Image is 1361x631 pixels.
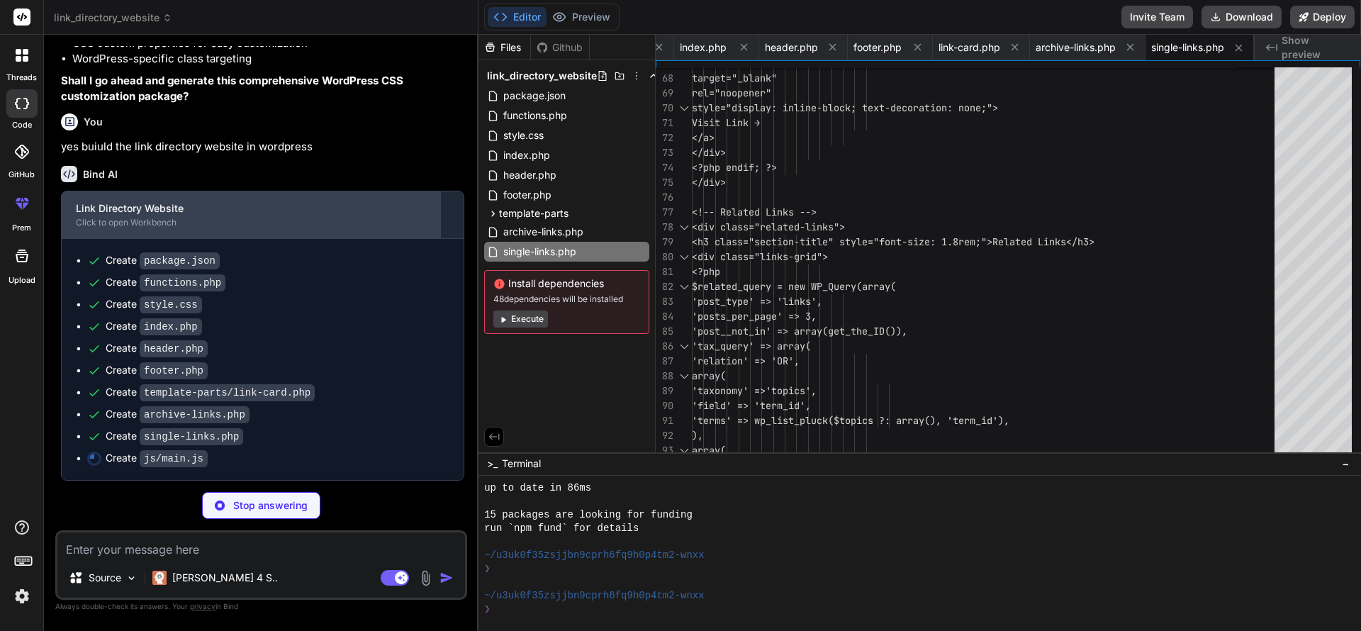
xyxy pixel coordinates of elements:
[794,354,800,367] span: ,
[656,279,673,294] div: 82
[1036,40,1116,55] span: archive-links.php
[692,206,817,218] span: <!-- Related Links -->
[106,385,315,400] div: Create
[656,443,673,458] div: 93
[9,274,35,286] label: Upload
[692,325,817,337] span: 'post__not_in' => arra
[675,443,693,458] div: Click to collapse the range.
[484,522,639,535] span: run `npm fund` for details
[1121,6,1193,28] button: Invite Team
[499,206,569,220] span: template-parts
[55,600,467,613] p: Always double-check its answers. Your in Bind
[692,444,726,457] span: array(
[656,339,673,354] div: 86
[10,584,34,608] img: settings
[692,340,811,352] span: 'tax_query' => array(
[817,325,907,337] span: y(get_the_ID()),
[656,294,673,309] div: 83
[939,40,1000,55] span: link-card.php
[502,107,569,124] span: functions.php
[484,508,693,522] span: 15 packages are looking for funding
[478,40,530,55] div: Files
[656,398,673,413] div: 90
[1339,452,1352,475] button: −
[692,72,777,84] span: target="_blank"
[656,205,673,220] div: 77
[656,175,673,190] div: 75
[140,340,208,357] code: header.php
[125,572,138,584] img: Pick Models
[140,406,250,423] code: archive-links.php
[12,222,31,234] label: prem
[656,190,673,205] div: 76
[484,562,490,576] span: ❯
[61,139,464,155] p: yes buiuld the link directory website in wordpress
[692,384,766,397] span: 'taxonomy' =>
[531,40,589,55] div: Github
[839,280,896,293] span: ery(array(
[862,235,1094,248] span: e="font-size: 1.8rem;">Related Links</h3>
[233,498,308,513] p: Stop answering
[680,40,727,55] span: index.php
[502,457,541,471] span: Terminal
[675,250,693,264] div: Click to collapse the range.
[771,414,1009,427] span: list_pluck($topics ?: array(), 'term_id'),
[84,115,103,129] h6: You
[853,40,902,55] span: footer.php
[656,413,673,428] div: 91
[76,217,426,228] div: Click to open Workbench
[439,571,454,585] img: icon
[140,318,202,335] code: index.php
[62,191,440,238] button: Link Directory WebsiteClick to open Workbench
[502,127,545,144] span: style.css
[675,369,693,384] div: Click to collapse the range.
[656,71,673,86] div: 68
[1151,40,1224,55] span: single-links.php
[692,176,726,189] span: </div>
[656,354,673,369] div: 87
[140,296,202,313] code: style.css
[656,369,673,384] div: 88
[484,481,591,495] span: up to date in 86ms
[692,220,845,233] span: <div class="related-links">
[656,384,673,398] div: 89
[656,116,673,130] div: 71
[692,414,771,427] span: 'terms' => wp_
[656,264,673,279] div: 81
[89,571,121,585] p: Source
[692,250,828,263] span: <div class="links-grid">
[692,116,760,129] span: Visit Link →
[771,399,811,412] span: rm_id',
[190,602,215,610] span: privacy
[1290,6,1355,28] button: Deploy
[656,130,673,145] div: 72
[800,101,998,114] span: ine-block; text-decoration: none;">
[484,549,704,562] span: ~/u3uk0f35zsjjbn9cprh6fq9h0p4tm2-wnxx
[692,295,817,308] span: 'post_type' => 'links'
[675,101,693,116] div: Click to collapse the range.
[692,429,703,442] span: ),
[140,450,208,467] code: js/main.js
[502,147,551,164] span: index.php
[656,428,673,443] div: 92
[765,40,818,55] span: header.php
[502,87,567,104] span: package.json
[675,220,693,235] div: Click to collapse the range.
[692,131,715,144] span: </a>
[106,429,243,444] div: Create
[656,235,673,250] div: 79
[547,7,616,27] button: Preview
[140,362,208,379] code: footer.php
[152,571,167,585] img: Claude 4 Sonnet
[493,277,640,291] span: Install dependencies
[1202,6,1282,28] button: Download
[106,407,250,422] div: Create
[502,186,553,203] span: footer.php
[692,101,800,114] span: style="display: inl
[106,253,220,268] div: Create
[692,369,726,382] span: array(
[106,319,202,334] div: Create
[656,101,673,116] div: 70
[140,274,225,291] code: functions.php
[493,311,548,328] button: Execute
